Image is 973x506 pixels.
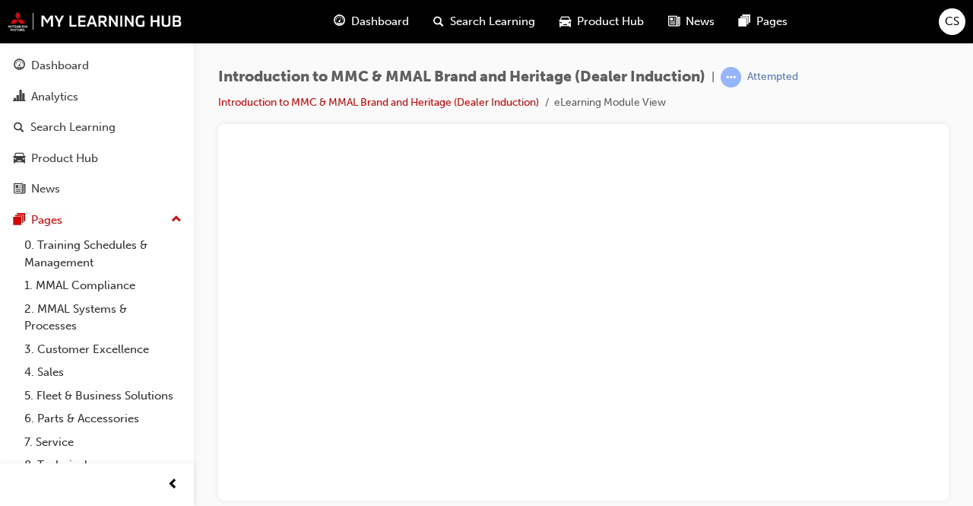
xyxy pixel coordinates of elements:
[351,13,409,30] span: Dashboard
[218,96,539,109] a: Introduction to MMC & MMAL Brand and Heritage (Dealer Induction)
[421,6,547,37] a: search-iconSearch Learning
[14,59,25,73] span: guage-icon
[14,91,25,104] span: chart-icon
[218,68,705,86] span: Introduction to MMC & MMAL Brand and Heritage (Dealer Induction)
[6,175,188,203] a: News
[18,431,188,454] a: 7. Service
[559,12,571,31] span: car-icon
[31,180,60,198] div: News
[31,212,62,229] div: Pages
[6,206,188,234] button: Pages
[577,13,644,30] span: Product Hub
[727,6,800,37] a: pages-iconPages
[18,361,188,384] a: 4. Sales
[31,150,98,167] div: Product Hub
[322,6,421,37] a: guage-iconDashboard
[18,274,188,298] a: 1. MMAL Compliance
[554,94,666,112] li: eLearning Module View
[18,338,188,361] a: 3. Customer Excellence
[14,121,24,135] span: search-icon
[6,83,188,111] a: Analytics
[18,384,188,408] a: 5. Fleet & Business Solutions
[14,183,25,196] span: news-icon
[334,12,345,31] span: guage-icon
[686,13,715,30] span: News
[6,49,188,206] button: DashboardAnalyticsSearch LearningProduct HubNews
[171,210,182,230] span: up-icon
[31,88,78,106] div: Analytics
[712,68,715,86] span: |
[721,67,741,88] span: learningRecordVerb_ATTEMPT-icon
[18,407,188,431] a: 6. Parts & Accessories
[167,476,179,495] span: prev-icon
[14,152,25,166] span: car-icon
[547,6,656,37] a: car-iconProduct Hub
[18,453,188,477] a: 8. Technical
[747,70,798,84] div: Attempted
[450,13,535,30] span: Search Learning
[30,119,116,136] div: Search Learning
[433,12,444,31] span: search-icon
[6,145,188,173] a: Product Hub
[6,52,188,80] a: Dashboard
[945,13,959,30] span: CS
[656,6,727,37] a: news-iconNews
[739,12,750,31] span: pages-icon
[31,57,89,75] div: Dashboard
[668,12,680,31] span: news-icon
[939,8,965,35] button: CS
[18,234,188,274] a: 0. Training Schedules & Management
[18,298,188,338] a: 2. MMAL Systems & Processes
[8,11,182,31] img: mmal
[756,13,788,30] span: Pages
[14,214,25,228] span: pages-icon
[6,113,188,142] a: Search Learning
